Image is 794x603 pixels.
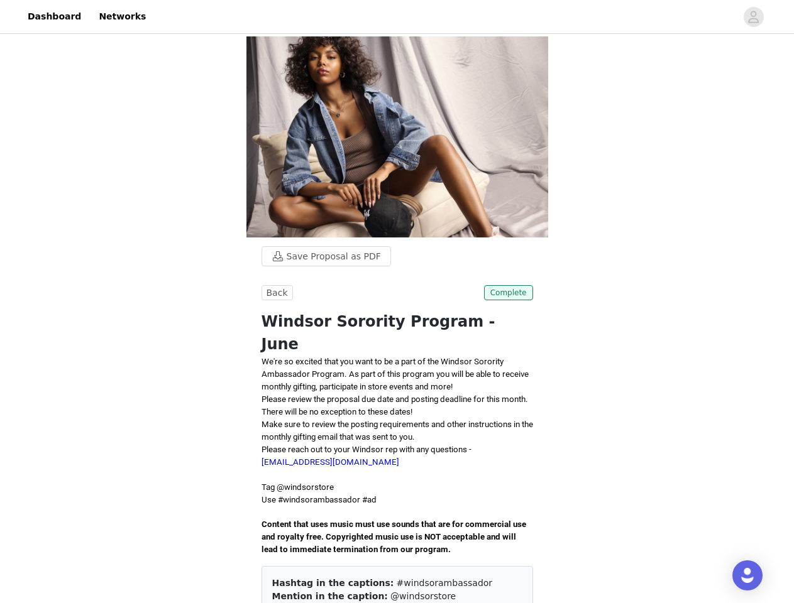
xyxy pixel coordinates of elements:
[262,285,293,300] button: Back
[262,457,399,467] a: [EMAIL_ADDRESS][DOMAIN_NAME]
[262,310,533,356] h1: Windsor Sorority Program - June
[246,36,548,237] img: campaign image
[262,357,529,391] span: We're so excited that you want to be a part of the Windsor Sorority Ambassador Program. As part o...
[732,560,763,590] div: Open Intercom Messenger
[262,394,528,416] span: Please review the proposal due date and posting deadline for this month. There will be no excepti...
[262,445,471,467] span: Please reach out to your Windsor rep with any questions -
[747,7,759,27] div: avatar
[91,3,153,31] a: Networks
[484,285,533,300] span: Complete
[262,482,334,492] span: Tag @windsorstore
[262,519,528,554] span: Content that uses music must use sounds that are for commercial use and royalty free. Copyrighted...
[397,578,493,588] span: #windsorambassador
[262,495,377,504] span: Use #windsorambassador #ad
[272,591,388,601] span: Mention in the caption:
[390,591,456,601] span: @windsorstore
[262,420,533,442] span: Make sure to review the posting requirements and other instructions in the monthly gifting email ...
[20,3,89,31] a: Dashboard
[262,246,391,266] button: Save Proposal as PDF
[272,578,394,588] span: Hashtag in the captions:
